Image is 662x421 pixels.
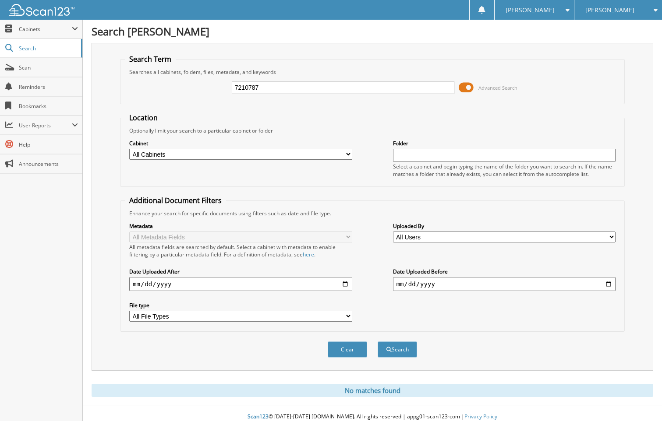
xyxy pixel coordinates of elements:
span: User Reports [19,122,72,129]
span: Bookmarks [19,102,78,110]
div: Select a cabinet and begin typing the name of the folder you want to search in. If the name match... [393,163,616,178]
div: Optionally limit your search to a particular cabinet or folder [125,127,620,134]
label: Metadata [129,222,352,230]
a: Privacy Policy [464,413,497,420]
label: Uploaded By [393,222,616,230]
label: Cabinet [129,140,352,147]
label: Date Uploaded Before [393,268,616,275]
img: scan123-logo-white.svg [9,4,74,16]
label: Folder [393,140,616,147]
span: Reminders [19,83,78,91]
label: Date Uploaded After [129,268,352,275]
span: Announcements [19,160,78,168]
legend: Additional Document Filters [125,196,226,205]
span: [PERSON_NAME] [506,7,555,13]
input: end [393,277,616,291]
div: Enhance your search for specific documents using filters such as date and file type. [125,210,620,217]
input: start [129,277,352,291]
span: Scan123 [248,413,269,420]
span: Help [19,141,78,148]
span: Cabinets [19,25,72,33]
div: All metadata fields are searched by default. Select a cabinet with metadata to enable filtering b... [129,243,352,258]
h1: Search [PERSON_NAME] [92,24,653,39]
span: Advanced Search [478,84,517,91]
div: Searches all cabinets, folders, files, metadata, and keywords [125,68,620,76]
label: File type [129,302,352,309]
span: [PERSON_NAME] [585,7,634,13]
span: Scan [19,64,78,71]
div: No matches found [92,384,653,397]
legend: Search Term [125,54,176,64]
a: here [303,251,314,258]
button: Search [378,341,417,358]
legend: Location [125,113,162,123]
span: Search [19,45,77,52]
button: Clear [328,341,367,358]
